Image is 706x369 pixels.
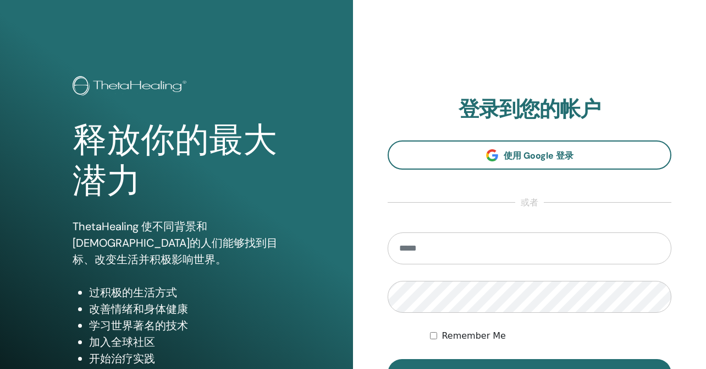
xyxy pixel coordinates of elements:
span: 使用 Google 登录 [504,150,573,161]
li: 学习世界著名的技术 [89,317,280,334]
span: 或者 [515,196,544,209]
li: 改善情绪和身体健康 [89,301,280,317]
li: 开始治疗实践 [89,350,280,367]
a: 使用 Google 登录 [388,140,671,170]
li: 加入全球社区 [89,334,280,350]
label: Remember Me [442,329,506,343]
h2: 登录到您的帐户 [388,97,671,122]
div: Keep me authenticated indefinitely or until I manually logout [430,329,671,343]
p: ThetaHealing 使不同背景和[DEMOGRAPHIC_DATA]的人们能够找到目标、改变生活并积极影响世界。 [73,218,280,268]
li: 过积极的生活方式 [89,284,280,301]
h1: 释放你的最大潜力 [73,120,280,202]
